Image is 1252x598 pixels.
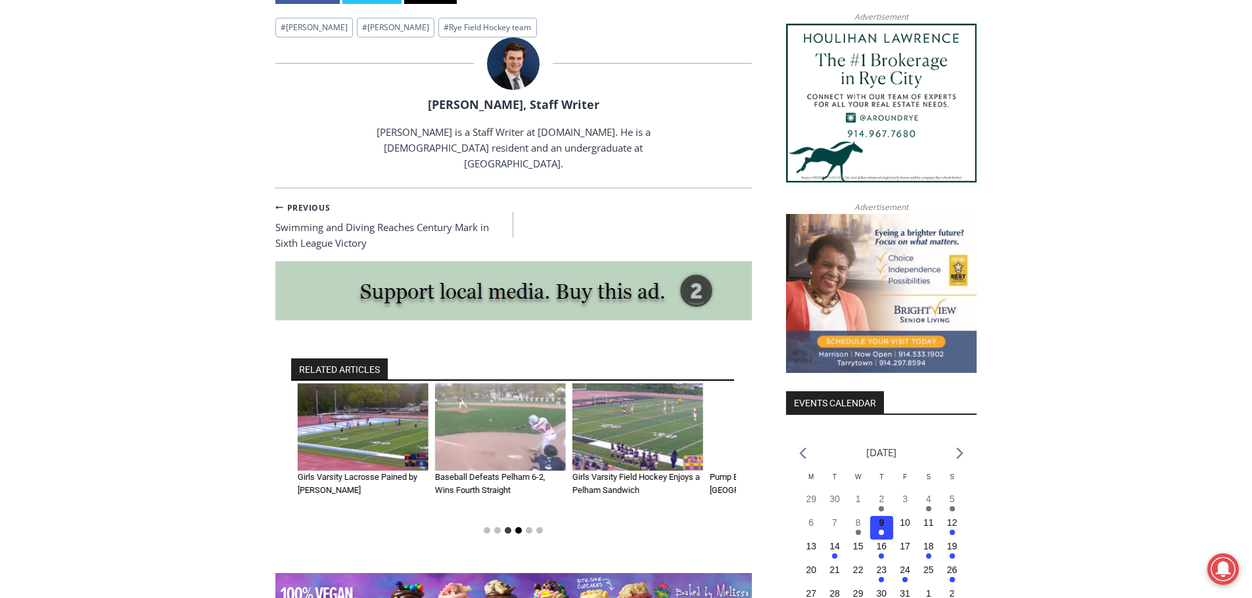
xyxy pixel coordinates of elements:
[799,540,823,563] button: 13
[297,383,428,471] a: Rye Girls Varsity Lacrosse v Suffern 2022-05-07 -- 1
[841,11,921,23] span: Advertisement
[879,473,883,481] span: T
[853,541,864,551] time: 15
[291,525,736,536] ul: Select a slide to show
[710,383,841,471] img: Pump Blows at Rye Golf Club Pool
[846,492,870,516] button: 1
[893,563,917,587] button: 24 Has events
[902,494,908,504] time: 3
[926,494,931,504] time: 4
[900,541,910,551] time: 17
[275,199,752,251] nav: Posts
[484,527,490,534] button: Go to slide 1
[444,22,449,33] span: #
[829,541,840,551] time: 14
[877,565,887,575] time: 23
[799,492,823,516] button: 29
[281,22,286,33] span: #
[710,472,790,495] a: Pump Blows at [GEOGRAPHIC_DATA]
[846,563,870,587] button: 22
[275,199,514,251] a: PreviousSwimming and Diving Reaches Century Mark in Sixth League Victory
[808,517,814,528] time: 6
[147,111,150,124] div: /
[806,565,816,575] time: 20
[137,39,183,108] div: Face Painting
[956,447,963,459] a: Next month
[947,565,958,575] time: 26
[879,517,884,528] time: 9
[940,472,964,492] div: Sunday
[877,541,887,551] time: 16
[950,553,955,559] em: Has events
[856,517,861,528] time: 8
[362,22,367,33] span: #
[926,473,931,481] span: S
[435,383,566,471] img: (PHOTO: Rye Baseball's Jackson Pineault hitting an RBI single against Pelham on Thursday, April 2...
[291,358,388,381] h2: RELATED ARTICLES
[799,447,806,459] a: Previous month
[947,541,958,551] time: 19
[917,563,940,587] button: 25
[856,494,861,504] time: 1
[866,444,896,461] li: [DATE]
[487,37,540,90] img: Charlie Morris headshot PROFESSIONAL HEADSHOT
[536,527,543,534] button: Go to slide 6
[870,563,894,587] button: 23 Has events
[950,577,955,582] em: Has events
[344,131,609,160] span: Intern @ [DOMAIN_NAME]
[806,494,816,504] time: 29
[879,506,884,511] em: Has events
[11,132,168,162] h4: [PERSON_NAME] Read Sanctuary Fall Fest: [DATE]
[346,124,680,171] p: [PERSON_NAME] is a Staff Writer at [DOMAIN_NAME]. He is a [DEMOGRAPHIC_DATA] resident and an unde...
[893,516,917,540] button: 10
[823,472,846,492] div: Tuesday
[153,111,159,124] div: 6
[275,261,752,320] img: support local media, buy this ad
[902,577,908,582] em: Has events
[572,472,700,495] a: Girls Varsity Field Hockey Enjoys a Pelham Sandwich
[332,1,621,127] div: "We would have speakers with experience in local journalism speak to us about their experiences a...
[923,541,934,551] time: 18
[833,473,837,481] span: T
[950,530,955,535] em: Has events
[435,383,566,519] div: 4 of 6
[799,516,823,540] button: 6
[893,540,917,563] button: 17
[832,553,837,559] em: Has events
[870,516,894,540] button: 9 Has events
[879,494,884,504] time: 2
[526,527,532,534] button: Go to slide 5
[572,383,703,471] img: Rye Girls Varsity Field Hockey 2023-10-03 vs. Pelham
[808,473,814,481] span: M
[786,24,977,182] img: Houlihan Lawrence The #1 Brokerage in Rye City
[940,492,964,516] button: 5 Has events
[823,540,846,563] button: 14 Has events
[829,494,840,504] time: 30
[893,492,917,516] button: 3
[505,527,511,534] button: Go to slide 3
[900,517,910,528] time: 10
[846,472,870,492] div: Wednesday
[870,492,894,516] button: 2 Has events
[917,492,940,516] button: 4 Has events
[799,472,823,492] div: Monday
[940,540,964,563] button: 19 Has events
[823,516,846,540] button: 7
[786,214,977,373] img: Brightview Senior Living
[879,577,884,582] em: Has events
[947,517,958,528] time: 12
[137,111,143,124] div: 3
[806,541,816,551] time: 13
[275,18,353,38] a: #[PERSON_NAME]
[926,553,931,559] em: Has events
[923,517,934,528] time: 11
[950,473,954,481] span: S
[841,201,921,213] span: Advertisement
[893,472,917,492] div: Friday
[1,131,190,163] a: [PERSON_NAME] Read Sanctuary Fall Fest: [DATE]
